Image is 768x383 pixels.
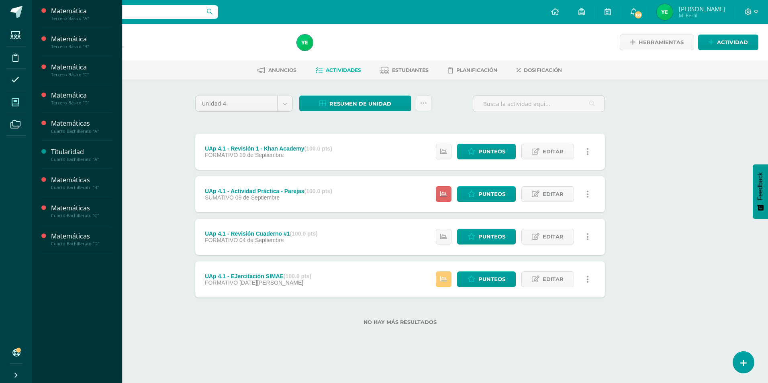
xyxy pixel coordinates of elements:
[51,63,112,77] a: MatemáticaTercero Básico "C"
[268,67,296,73] span: Anuncios
[51,6,112,21] a: MatemáticaTercero Básico "A"
[205,152,238,158] span: FORMATIVO
[205,273,311,279] div: UAp 4.1 - EJercitación SIMAE
[239,237,284,243] span: 04 de Septiembre
[679,5,725,13] span: [PERSON_NAME]
[326,67,361,73] span: Actividades
[51,119,112,128] div: Matemáticas
[205,230,318,237] div: UAp 4.1 - Revisión Cuaderno #1
[543,187,564,202] span: Editar
[457,186,516,202] a: Punteos
[456,67,497,73] span: Planificación
[284,273,311,279] strong: (100.0 pts)
[297,35,313,51] img: 6fd3bd7d6e4834e5979ff6a5032b647c.png
[51,44,112,49] div: Tercero Básico "B"
[51,35,112,44] div: Matemática
[51,91,112,100] div: Matemática
[478,144,505,159] span: Punteos
[63,33,287,44] h1: Matemáticas
[717,35,748,50] span: Actividad
[51,100,112,106] div: Tercero Básico "D"
[51,185,112,190] div: Cuarto Bachillerato "B"
[235,194,280,201] span: 09 de Septiembre
[51,232,112,247] a: MatemáticasCuarto Bachillerato "D"
[51,157,112,162] div: Cuarto Bachillerato "A"
[457,144,516,159] a: Punteos
[51,175,112,190] a: MatemáticasCuarto Bachillerato "B"
[51,128,112,134] div: Cuarto Bachillerato "A"
[543,229,564,244] span: Editar
[51,204,112,218] a: MatemáticasCuarto Bachillerato "C"
[205,194,234,201] span: SUMATIVO
[239,152,284,158] span: 19 de Septiembre
[478,187,505,202] span: Punteos
[205,279,238,286] span: FORMATIVO
[304,145,332,152] strong: (100.0 pts)
[37,5,218,19] input: Busca un usuario...
[51,213,112,218] div: Cuarto Bachillerato "C"
[457,271,516,287] a: Punteos
[543,272,564,287] span: Editar
[457,229,516,244] a: Punteos
[51,119,112,134] a: MatemáticasCuarto Bachillerato "A"
[63,44,287,52] div: Cuarto Bachillerato 'B'
[239,279,303,286] span: [DATE][PERSON_NAME]
[51,241,112,247] div: Cuarto Bachillerato "D"
[757,172,764,200] span: Feedback
[202,96,271,111] span: Unidad 4
[51,175,112,185] div: Matemáticas
[51,63,112,72] div: Matemática
[290,230,318,237] strong: (100.0 pts)
[329,96,391,111] span: Resumen de unidad
[543,144,564,159] span: Editar
[478,272,505,287] span: Punteos
[380,64,429,77] a: Estudiantes
[392,67,429,73] span: Estudiantes
[51,204,112,213] div: Matemáticas
[51,147,112,162] a: TitularidadCuarto Bachillerato "A"
[205,237,238,243] span: FORMATIVO
[517,64,562,77] a: Dosificación
[620,35,694,50] a: Herramientas
[51,147,112,157] div: Titularidad
[51,35,112,49] a: MatemáticaTercero Básico "B"
[51,72,112,77] div: Tercero Básico "C"
[205,188,332,194] div: UAp 4.1 - Actividad Práctica - Parejas
[205,145,332,152] div: UAp 4.1 - Revisión 1 - Khan Academy
[196,96,292,111] a: Unidad 4
[634,10,643,19] span: 68
[753,164,768,219] button: Feedback - Mostrar encuesta
[299,96,411,111] a: Resumen de unidad
[448,64,497,77] a: Planificación
[51,232,112,241] div: Matemáticas
[257,64,296,77] a: Anuncios
[639,35,684,50] span: Herramientas
[478,229,505,244] span: Punteos
[304,188,332,194] strong: (100.0 pts)
[524,67,562,73] span: Dosificación
[473,96,605,112] input: Busca la actividad aquí...
[657,4,673,20] img: 6fd3bd7d6e4834e5979ff6a5032b647c.png
[679,12,725,19] span: Mi Perfil
[698,35,758,50] a: Actividad
[51,91,112,106] a: MatemáticaTercero Básico "D"
[51,6,112,16] div: Matemática
[316,64,361,77] a: Actividades
[195,319,605,325] label: No hay más resultados
[51,16,112,21] div: Tercero Básico "A"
